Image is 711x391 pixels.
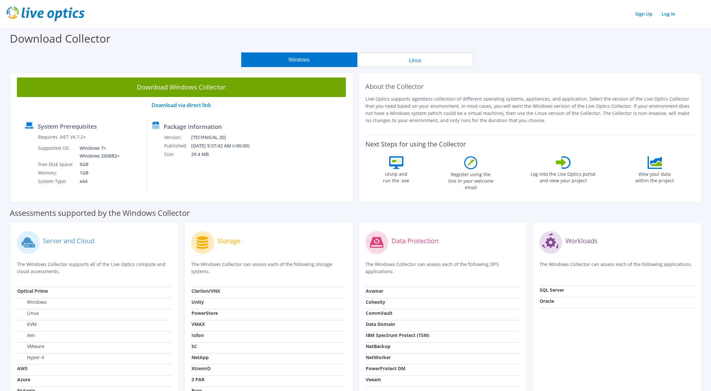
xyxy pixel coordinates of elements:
strong: SC [191,343,197,349]
td: 29.4 MB [191,150,258,159]
strong: PowerStore [191,310,218,316]
p: The Windows Collector can assess each of the following DPS applications. [365,261,520,275]
td: Published: [164,142,191,150]
label: Log into the Live Optics portal and view your project [530,169,596,184]
a: Log In [658,9,678,19]
strong: CommVault [366,310,392,316]
label: Data Protection [391,238,439,244]
strong: XtremIO [191,365,211,371]
strong: Data Domain [366,321,395,327]
p: The Windows Collector can assess each of the following storage systems. [191,261,346,275]
strong: NetWorker [366,354,391,360]
img: live_optics_svg.svg [7,7,85,21]
td: Memory: [38,169,75,177]
strong: Veeam [366,376,381,383]
label: Linux [17,310,39,316]
strong: Avamar [366,288,383,294]
strong: PowerProtect DM [366,365,405,371]
label: Xen [17,332,35,339]
h2: About the Collector [365,83,694,91]
td: [TECHNICAL_ID] [191,133,258,142]
label: Package Information [164,123,222,130]
td: 5GB [75,160,121,169]
label: KVM [17,321,37,328]
strong: IBM Spectrum Protect (TSM) [366,332,429,338]
strong: Unity [191,299,204,305]
a: Sign Up [632,9,656,19]
strong: Oracle [540,298,554,304]
label: VMware [17,343,45,350]
td: Free Disk Space: [38,160,75,169]
td: Size: [164,150,191,159]
strong: VMAX [191,321,205,327]
td: x64 [75,177,121,186]
button: Linux [357,52,473,67]
label: Unzip and run the .exe [381,169,411,184]
td: System Type: [38,177,75,186]
strong: Azure [17,376,30,383]
label: Storage [217,238,240,244]
label: Requires .NET V4.7.2+ [38,134,86,140]
td: Windows 7+ Windows 2008R2+ [75,144,121,160]
td: Version: [164,133,191,142]
p: The Windows Collector can assess each of the following applications. [539,261,694,274]
strong: NetApp [191,354,209,360]
strong: Cohesity [366,299,385,305]
label: Server and Cloud [43,238,94,244]
strong: AWS [17,365,28,371]
label: Download Collector [10,31,111,46]
a: Download Windows Collector [17,77,346,97]
button: Windows [241,52,357,67]
strong: Isilon [191,332,204,338]
label: Workloads [565,238,598,244]
label: View your data within the project [631,169,678,184]
a: Download via direct link [151,102,211,109]
strong: 3 PAR [191,376,204,383]
td: 1GB [75,169,121,177]
td: [DATE] 9:37:42 AM (+00:00) [191,142,258,150]
strong: SQL Server [540,287,564,293]
label: Register using the line in your welcome email [446,169,495,191]
label: Windows [17,299,47,305]
label: Assessments supported by the Windows Collector [10,210,190,216]
p: The Windows Collector supports all of the Live Optics compute and cloud assessments. [17,261,172,275]
strong: Clariion/VNX [191,288,220,294]
td: Supported OS: [38,144,75,160]
label: Next Steps for using the Collector [365,140,466,148]
label: System Prerequisites [38,123,97,130]
strong: Optical Prime [17,288,48,294]
p: Live Optics supports agentless collection of different operating systems, appliances, and applica... [365,95,694,124]
label: Hyper-V [17,354,44,361]
strong: NetBackup [366,343,390,349]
